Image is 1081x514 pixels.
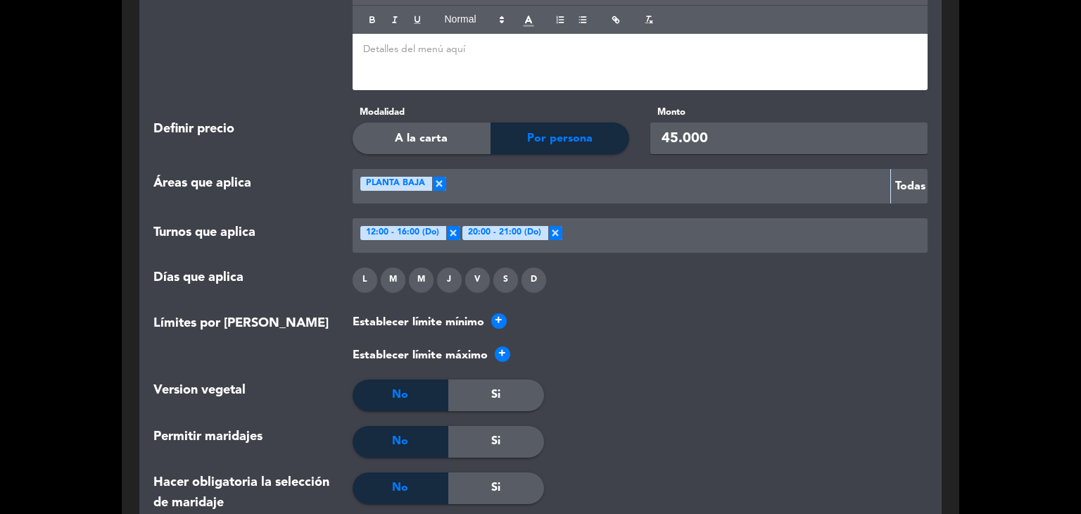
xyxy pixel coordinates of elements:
[491,479,500,497] span: Si
[366,226,439,240] span: 12:00 - 16:00 (Do)
[468,226,541,240] span: 20:00 - 21:00 (Do)
[437,268,462,292] div: J
[493,268,518,292] div: S
[153,380,246,401] span: Version vegetal
[491,432,500,451] span: Si
[527,130,593,148] span: Por persona
[153,119,234,139] span: Definir precio
[409,268,434,292] div: M
[491,313,507,329] span: +
[353,313,507,332] button: Establecer límite mínimo+
[465,268,490,292] div: V
[395,130,448,148] span: A la carta
[153,472,331,514] span: Hacer obligatoria la selección de maridaje
[890,169,928,203] button: Todas
[153,313,329,355] span: Límites por [PERSON_NAME]
[381,268,405,292] div: M
[392,386,408,404] span: No
[153,427,263,447] span: Permitir maridajes
[353,268,377,292] div: L
[353,105,630,120] div: Modalidad
[153,222,255,243] span: Turnos que aplica
[153,173,251,194] span: Áreas que aplica
[366,177,425,191] span: PLANTA BAJA
[521,268,546,292] div: D
[153,268,244,288] span: Días que aplica
[650,105,928,120] label: Monto
[353,346,510,365] button: Establecer límite máximo+
[392,479,408,497] span: No
[491,386,500,404] span: Si
[446,226,460,240] span: ×
[392,432,408,451] span: No
[548,226,562,240] span: ×
[432,177,446,191] span: ×
[495,346,510,362] span: +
